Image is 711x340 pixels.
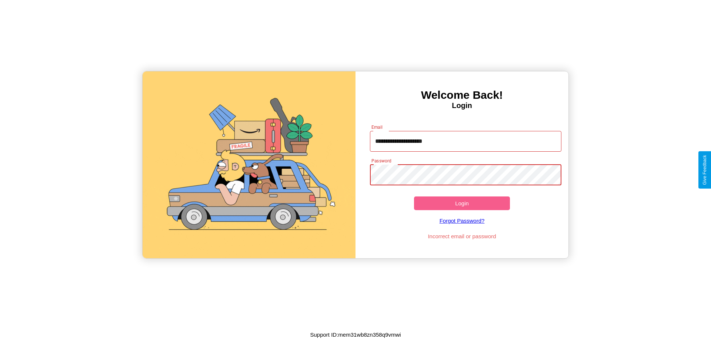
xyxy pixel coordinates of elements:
[371,158,391,164] label: Password
[702,155,707,185] div: Give Feedback
[366,210,558,231] a: Forgot Password?
[143,71,355,258] img: gif
[371,124,383,130] label: Email
[366,231,558,241] p: Incorrect email or password
[355,89,568,101] h3: Welcome Back!
[355,101,568,110] h4: Login
[310,330,401,340] p: Support ID: mem31wb8zn358q9vmwi
[414,196,510,210] button: Login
